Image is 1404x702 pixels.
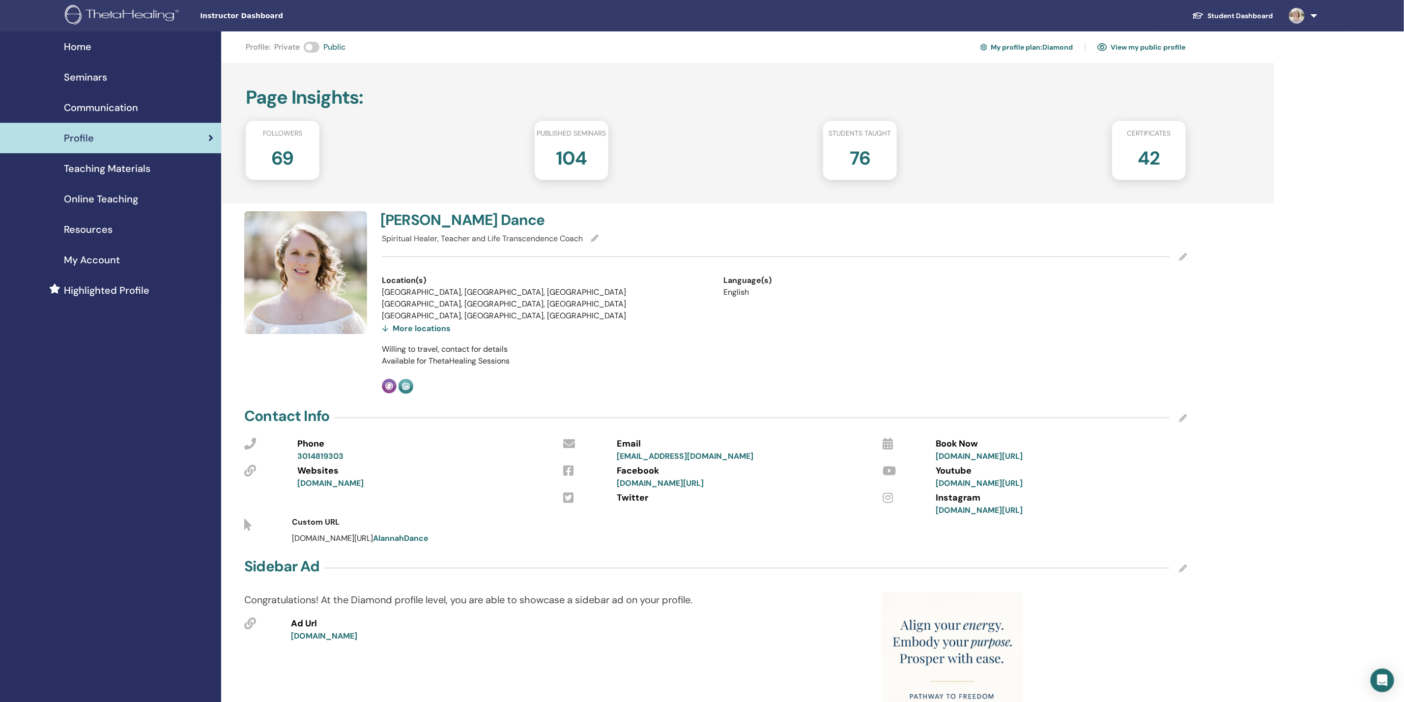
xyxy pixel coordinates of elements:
[382,233,583,244] span: Spiritual Healer, Teacher and Life Transcendence Coach
[200,11,347,21] span: Instructor Dashboard
[936,465,972,477] span: Youtube
[64,100,138,115] span: Communication
[382,310,709,322] li: [GEOGRAPHIC_DATA], [GEOGRAPHIC_DATA], [GEOGRAPHIC_DATA]
[382,322,451,336] div: More locations
[64,161,150,176] span: Teaching Materials
[936,492,980,505] span: Instagram
[244,558,319,575] h4: Sidebar Ad
[263,128,302,139] span: Followers
[1097,39,1186,55] a: View my public profile
[65,5,182,27] img: logo.png
[723,286,1050,298] li: English
[556,142,587,170] h2: 104
[382,298,709,310] li: [GEOGRAPHIC_DATA], [GEOGRAPHIC_DATA], [GEOGRAPHIC_DATA]
[244,211,367,334] img: default.jpg
[1097,43,1107,52] img: eye.svg
[617,451,753,461] a: [EMAIL_ADDRESS][DOMAIN_NAME]
[274,41,300,53] span: Private
[723,275,1050,286] div: Language(s)
[291,618,317,630] span: Ad Url
[1192,11,1204,20] img: graduation-cap-white.svg
[297,465,339,477] span: Websites
[936,478,1023,488] a: [DOMAIN_NAME][URL]
[64,70,107,84] span: Seminars
[1138,142,1160,170] h2: 42
[829,128,891,139] span: Students taught
[850,142,870,170] h2: 76
[980,39,1073,55] a: My profile plan:Diamond
[936,505,1023,515] a: [DOMAIN_NAME][URL]
[64,192,138,206] span: Online Teaching
[617,492,648,505] span: Twitter
[64,131,94,145] span: Profile
[617,478,704,488] a: [DOMAIN_NAME][URL]
[246,41,270,53] span: Profile :
[617,465,659,477] span: Facebook
[1184,7,1281,25] a: Student Dashboard
[244,407,329,425] h4: Contact Info
[382,344,508,354] span: Willing to travel, contact for details
[292,517,340,527] span: Custom URL
[936,451,1023,461] a: [DOMAIN_NAME][URL]
[936,438,978,450] span: Book Now
[537,128,606,139] span: Published seminars
[323,41,345,53] span: Public
[382,286,709,298] li: [GEOGRAPHIC_DATA], [GEOGRAPHIC_DATA], [GEOGRAPHIC_DATA]
[244,592,788,607] p: Congratulations! At the Diamond profile level, you are able to showcase a sidebar ad on your prof...
[64,253,120,267] span: My Account
[297,438,324,450] span: Phone
[291,631,357,641] a: [DOMAIN_NAME]
[64,283,149,298] span: Highlighted Profile
[373,533,429,543] a: AlannahDance
[980,42,987,52] img: cog.svg
[64,39,91,54] span: Home
[617,438,641,450] span: Email
[292,533,429,543] span: [DOMAIN_NAME][URL]
[382,275,426,286] span: Location(s)
[297,451,344,461] a: 3014819303
[382,356,510,366] span: Available for ThetaHealing Sessions
[1371,669,1394,692] div: Open Intercom Messenger
[246,86,1186,109] h2: Page Insights :
[1127,128,1171,139] span: Certificates
[64,222,113,237] span: Resources
[297,478,364,488] a: [DOMAIN_NAME]
[272,142,294,170] h2: 69
[380,211,778,229] h4: [PERSON_NAME] Dance
[1289,8,1305,24] img: default.jpg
